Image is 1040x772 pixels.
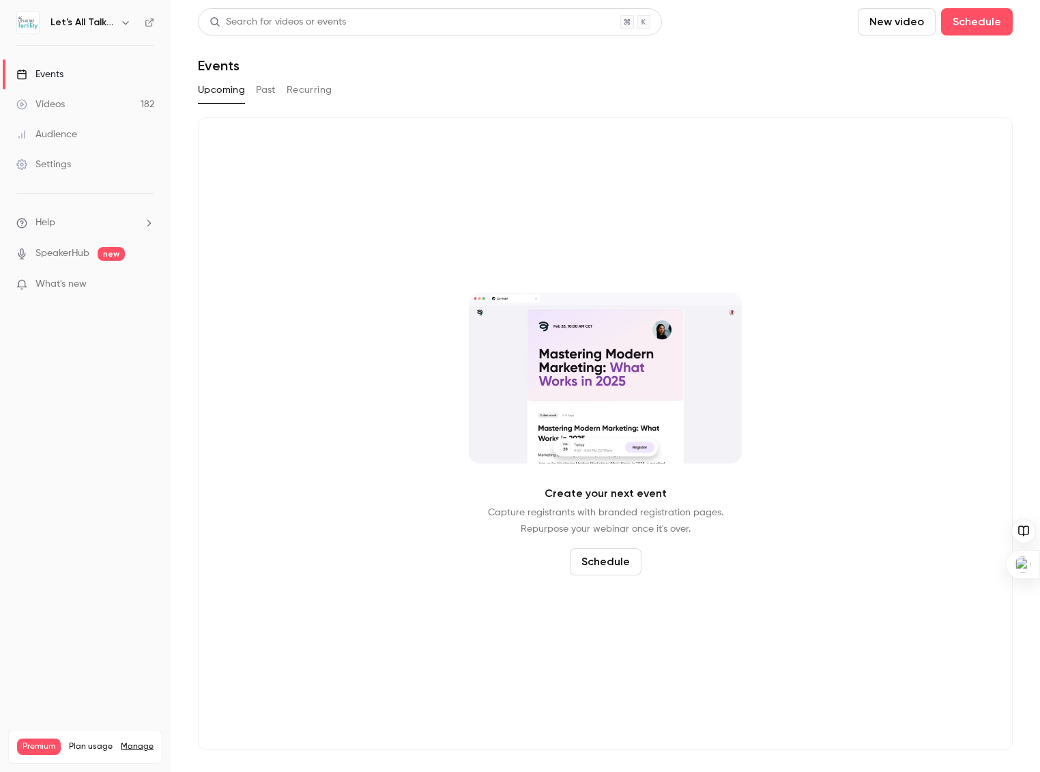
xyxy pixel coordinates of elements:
button: New video [858,8,936,35]
p: Create your next event [545,485,667,502]
p: Capture registrants with branded registration pages. Repurpose your webinar once it's over. [488,504,723,537]
button: Schedule [570,548,641,575]
div: Search for videos or events [210,15,346,29]
span: Premium [17,739,61,755]
button: Upcoming [198,79,245,101]
li: help-dropdown-opener [16,216,154,230]
a: Manage [121,741,154,752]
h6: Let's All Talk Fertility [50,16,115,29]
button: Schedule [941,8,1013,35]
span: What's new [35,277,87,291]
span: new [98,247,125,261]
div: Settings [16,158,71,171]
button: Recurring [287,79,332,101]
div: Events [16,68,63,81]
span: Help [35,216,55,230]
img: Let's All Talk Fertility [17,12,39,33]
button: Past [256,79,276,101]
span: Plan usage [69,741,113,752]
a: SpeakerHub [35,246,89,261]
div: Audience [16,128,77,141]
iframe: Noticeable Trigger [138,278,154,291]
div: Videos [16,98,65,111]
h1: Events [198,57,240,74]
